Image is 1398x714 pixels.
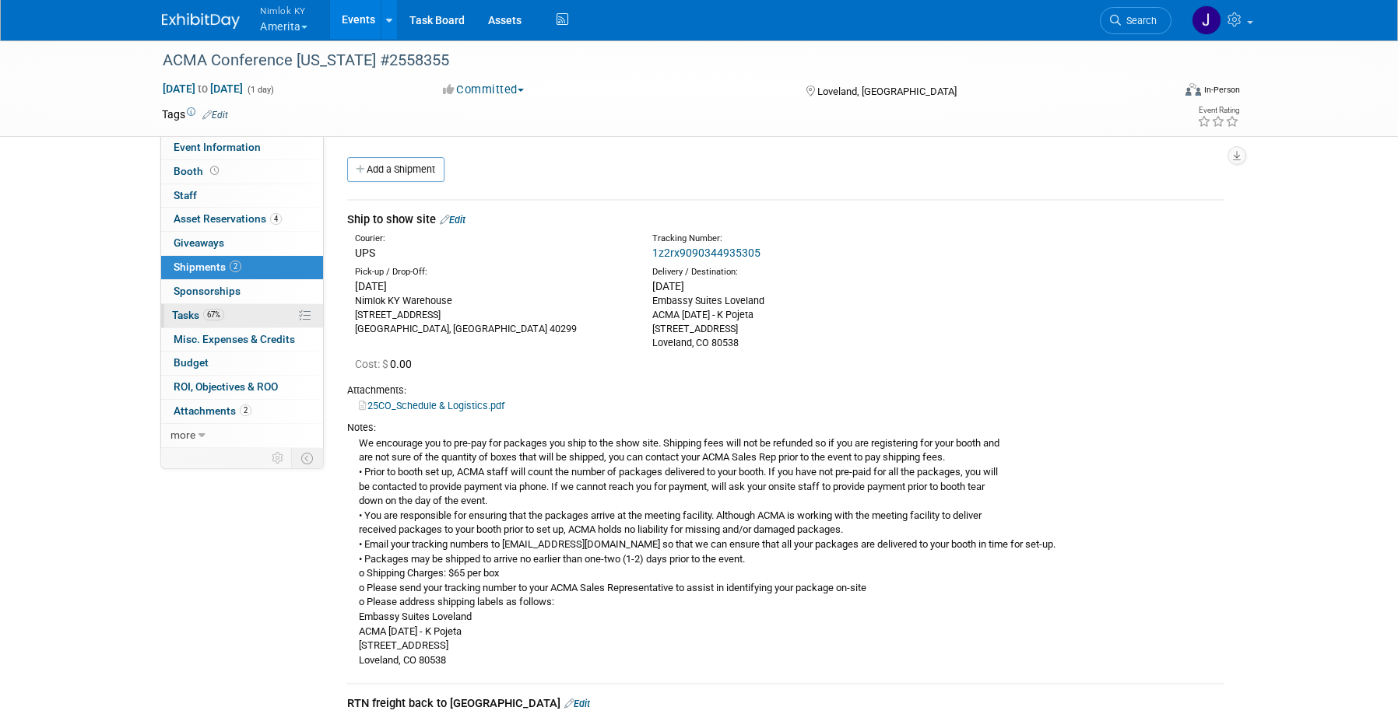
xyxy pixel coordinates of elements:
[174,333,295,345] span: Misc. Expenses & Credits
[440,214,465,226] a: Edit
[203,309,224,320] span: 67%
[162,107,228,122] td: Tags
[359,400,504,411] a: 25CO_Schedule & Logistics.pdf
[1080,81,1240,104] div: Event Format
[347,421,1224,435] div: Notes:
[347,212,1224,228] div: Ship to show site
[161,352,323,375] a: Budget
[161,376,323,399] a: ROI, Objectives & ROO
[652,278,926,294] div: [DATE]
[161,280,323,303] a: Sponsorships
[1192,5,1221,35] img: Jamie Dunn
[355,278,629,294] div: [DATE]
[172,309,224,321] span: Tasks
[240,404,251,416] span: 2
[174,236,224,249] span: Giveaways
[355,233,629,245] div: Courier:
[162,13,240,29] img: ExhibitDay
[161,256,323,279] a: Shipments2
[347,435,1224,668] div: We encourage you to pre-pay for packages you ship to the show site. Shipping fees will not be ref...
[1203,84,1240,96] div: In-Person
[1197,107,1239,114] div: Event Rating
[174,285,241,297] span: Sponsorships
[161,184,323,208] a: Staff
[161,328,323,352] a: Misc. Expenses & Credits
[246,85,274,95] span: (1 day)
[174,404,251,417] span: Attachments
[260,2,307,19] span: Nimlok KY
[174,189,197,201] span: Staff
[347,383,1224,397] div: Attachments:
[265,448,292,468] td: Personalize Event Tab Strip
[161,136,323,159] a: Event Information
[202,110,228,121] a: Edit
[161,208,323,231] a: Asset Reservations4
[161,160,323,184] a: Booth
[174,165,222,177] span: Booth
[355,266,629,278] div: Pick-up / Drop-Off:
[161,232,323,255] a: Giveaways
[1100,7,1171,34] a: Search
[437,82,530,98] button: Committed
[161,424,323,447] a: more
[292,448,324,468] td: Toggle Event Tabs
[230,261,241,272] span: 2
[652,233,1001,245] div: Tracking Number:
[174,141,261,153] span: Event Information
[355,294,629,336] div: Nimlok KY Warehouse [STREET_ADDRESS] [GEOGRAPHIC_DATA], [GEOGRAPHIC_DATA] 40299
[270,213,282,225] span: 4
[195,82,210,95] span: to
[652,247,760,259] a: 1z2rx9090344935305
[162,82,244,96] span: [DATE] [DATE]
[355,245,629,261] div: UPS
[652,266,926,278] div: Delivery / Destination:
[347,157,444,182] a: Add a Shipment
[817,86,957,97] span: Loveland, [GEOGRAPHIC_DATA]
[207,165,222,177] span: Booth not reserved yet
[564,698,590,709] a: Edit
[355,358,418,370] span: 0.00
[174,356,209,369] span: Budget
[1185,83,1201,96] img: Format-Inperson.png
[170,429,195,441] span: more
[161,304,323,327] a: Tasks67%
[347,695,1224,712] div: RTN freight back to [GEOGRAPHIC_DATA]
[355,358,390,370] span: Cost: $
[157,47,1148,75] div: ACMA Conference [US_STATE] #2558355
[1121,15,1157,26] span: Search
[161,400,323,423] a: Attachments2
[174,261,241,273] span: Shipments
[652,294,926,350] div: Embassy Suites Loveland ACMA [DATE] - K Pojeta [STREET_ADDRESS] Loveland, CO 80538
[174,212,282,225] span: Asset Reservations
[174,380,278,393] span: ROI, Objectives & ROO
